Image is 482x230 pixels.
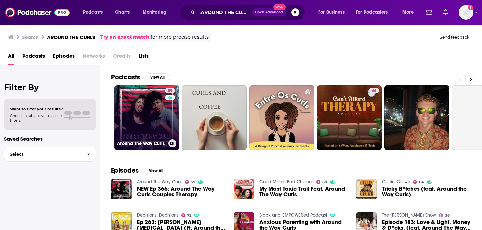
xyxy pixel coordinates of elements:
[4,136,96,142] p: Saved Searches
[5,6,70,19] img: Podchaser - Follow, Share and Rate Podcasts
[314,7,353,18] button: open menu
[186,5,311,20] div: Search podcasts, credits, & more...
[113,51,131,65] span: Credits
[382,186,471,197] a: Tricky B*tches (feat. Around the Way Curls)
[8,51,14,65] a: All
[445,214,450,217] span: 36
[191,181,195,184] span: 59
[137,212,179,218] a: Decisions, Decisions
[252,8,286,16] button: Open AdvancedNew
[111,7,134,18] a: Charts
[187,214,191,217] span: 72
[137,186,226,197] a: NEW Ep 366: Around The Way Curls Couples Therapy
[111,166,139,175] h2: Episodes
[439,213,450,217] a: 36
[372,88,376,94] span: 46
[168,88,172,94] span: 59
[4,152,82,156] span: Select
[111,73,140,81] h2: Podcasts
[438,34,471,40] button: Send feedback
[198,7,252,18] input: Search podcasts, credits, & more...
[356,179,377,199] img: Tricky B*tches (feat. Around the Way Curls)
[423,7,435,18] a: Show notifications dropdown
[317,85,382,150] a: 46
[413,180,424,184] a: 64
[440,7,451,18] a: Show notifications dropdown
[459,5,473,20] span: Logged in as jennarohl
[259,186,348,197] a: My Most Toxic Trait Feat. Around The Way Curls
[111,166,168,175] a: EpisodesView All
[273,4,286,10] span: New
[145,73,169,81] button: View All
[316,180,327,184] a: 68
[318,8,345,17] span: For Business
[356,8,388,17] span: For Podcasters
[419,181,424,184] span: 64
[137,179,182,185] a: Around The Way Curls
[459,5,473,20] img: User Profile
[351,7,398,18] button: open menu
[322,181,327,184] span: 68
[111,179,132,199] img: NEW Ep 366: Around The Way Curls Couples Therapy
[4,147,96,162] button: Select
[402,8,414,17] span: More
[259,212,327,218] a: Black and EMPOWERed Podcast
[10,113,63,123] span: Choose a tab above to access filters.
[144,167,168,175] button: View All
[100,33,149,41] a: Try an exact match
[78,7,111,18] button: open menu
[259,179,314,185] a: Good Moms Bad Choices
[138,7,175,18] button: open menu
[181,213,192,217] a: 72
[382,212,436,218] a: The Oprah Rose Show
[117,141,166,146] h3: Around The Way Curls
[255,11,283,14] span: Open Advanced
[185,180,196,184] a: 59
[165,88,175,93] a: 59
[22,51,45,65] a: Podcasts
[369,88,379,93] a: 46
[234,179,254,199] img: My Most Toxic Trait Feat. Around The Way Curls
[4,82,96,92] h2: Filter By
[139,51,149,65] a: Lists
[83,51,105,65] span: Networks
[114,85,179,150] a: 59Around The Way Curls
[83,8,103,17] span: Podcasts
[10,107,63,111] span: Want to filter your results?
[111,73,169,81] a: PodcastsView All
[151,33,209,41] span: for more precise results
[143,8,166,17] span: Monitoring
[53,51,75,65] a: Episodes
[47,34,95,40] h3: AROUND THE CURLS
[468,5,473,10] svg: Add a profile image
[22,34,39,40] h3: Search
[382,179,410,185] a: Gettin' Grown
[115,8,130,17] span: Charts
[398,7,422,18] button: open menu
[459,5,473,20] button: Show profile menu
